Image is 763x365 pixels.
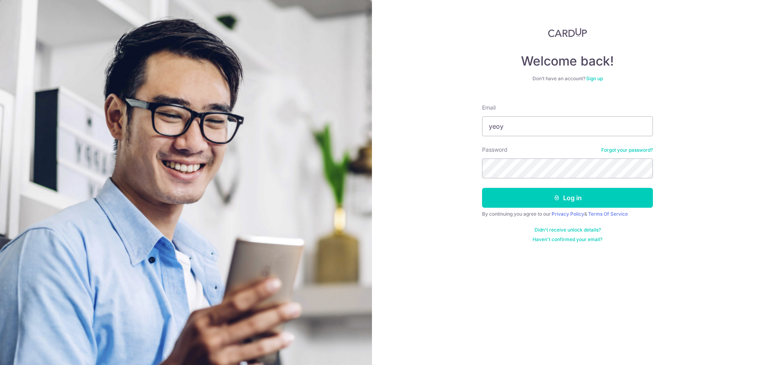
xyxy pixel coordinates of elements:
a: Forgot your password? [601,147,653,153]
div: Don’t have an account? [482,75,653,82]
label: Password [482,146,507,154]
a: Sign up [586,75,603,81]
div: By continuing you agree to our & [482,211,653,217]
a: Didn't receive unlock details? [534,227,601,233]
h4: Welcome back! [482,53,653,69]
input: Enter your Email [482,116,653,136]
a: Privacy Policy [552,211,584,217]
a: Terms Of Service [588,211,628,217]
button: Log in [482,188,653,208]
a: Haven't confirmed your email? [533,236,602,243]
label: Email [482,104,496,112]
img: CardUp Logo [548,28,587,37]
